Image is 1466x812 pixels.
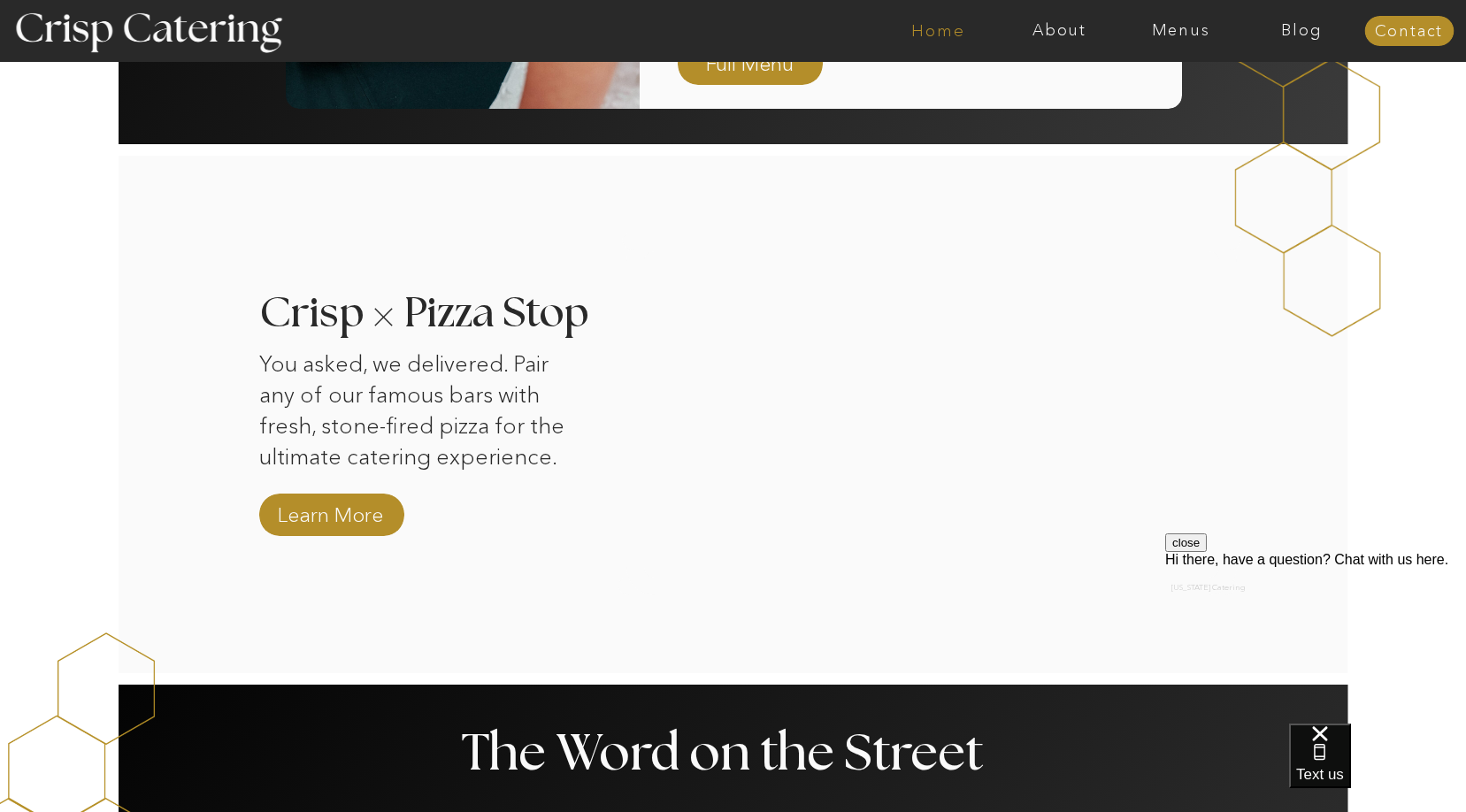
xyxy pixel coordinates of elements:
[1241,22,1362,40] a: Blog
[1165,533,1466,746] iframe: podium webchat widget prompt
[272,501,390,532] a: Learn More
[1120,22,1241,40] a: Menus
[1289,724,1466,812] iframe: podium webchat widget bubble
[999,22,1120,40] a: About
[699,50,802,80] a: Full Menu
[1364,23,1454,41] a: Contact
[462,729,1006,781] p: The Word on the Street
[259,349,567,475] p: You asked, we delivered. Pair any of our famous bars with fresh, stone-fired pizza for the ultima...
[878,22,999,40] a: Home
[259,293,618,327] h3: Crisp Pizza Stop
